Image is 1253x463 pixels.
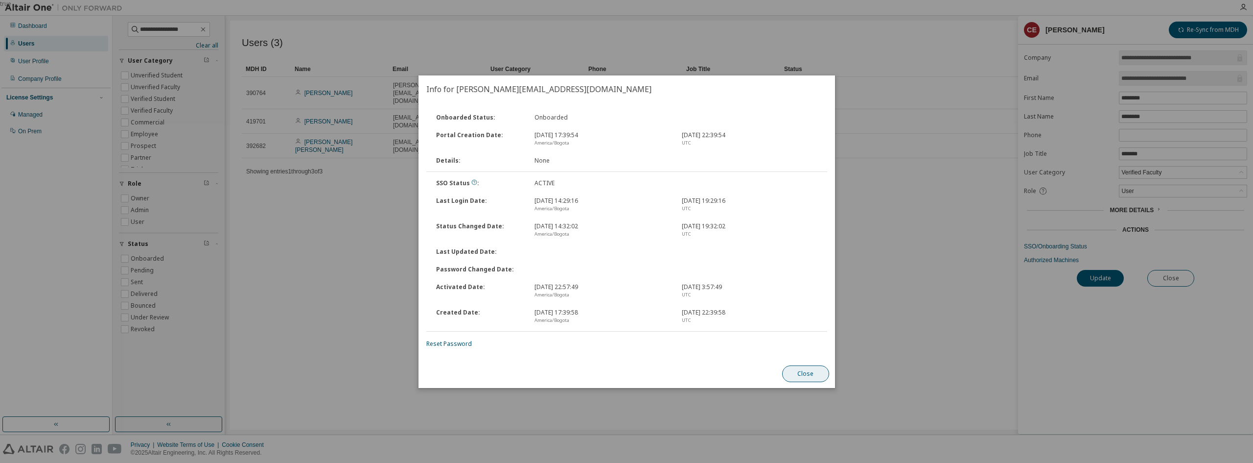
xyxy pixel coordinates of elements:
[681,230,817,238] div: UTC
[534,291,670,299] div: America/Bogota
[681,205,817,213] div: UTC
[528,131,675,147] div: [DATE] 17:39:54
[528,283,675,299] div: [DATE] 22:57:49
[528,114,675,122] div: Onboarded
[430,131,529,147] div: Portal Creation Date :
[534,205,670,213] div: America/Bogota
[534,230,670,238] div: America/Bogota
[430,157,529,165] div: Details :
[534,317,670,324] div: America/Bogota
[528,157,675,165] div: None
[528,309,675,324] div: [DATE] 17:39:58
[430,114,529,122] div: Onboarded Status :
[681,317,817,324] div: UTC
[430,179,529,187] div: SSO Status :
[534,139,670,147] div: America/Bogota
[430,266,529,273] div: Password Changed Date :
[675,197,823,213] div: [DATE] 19:29:16
[675,131,823,147] div: [DATE] 22:39:54
[418,75,835,103] h2: Info for [PERSON_NAME][EMAIL_ADDRESS][DOMAIN_NAME]
[675,309,823,324] div: [DATE] 22:39:58
[681,139,817,147] div: UTC
[430,309,529,324] div: Created Date :
[675,222,823,238] div: [DATE] 19:32:02
[681,291,817,299] div: UTC
[528,222,675,238] div: [DATE] 14:32:02
[782,366,829,382] button: Close
[528,179,675,187] div: ACTIVE
[675,283,823,299] div: [DATE] 3:57:49
[430,197,529,213] div: Last Login Date :
[430,248,529,256] div: Last Updated Date :
[430,222,529,238] div: Status Changed Date :
[426,340,472,348] a: Reset Password
[528,197,675,213] div: [DATE] 14:29:16
[430,283,529,299] div: Activated Date :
